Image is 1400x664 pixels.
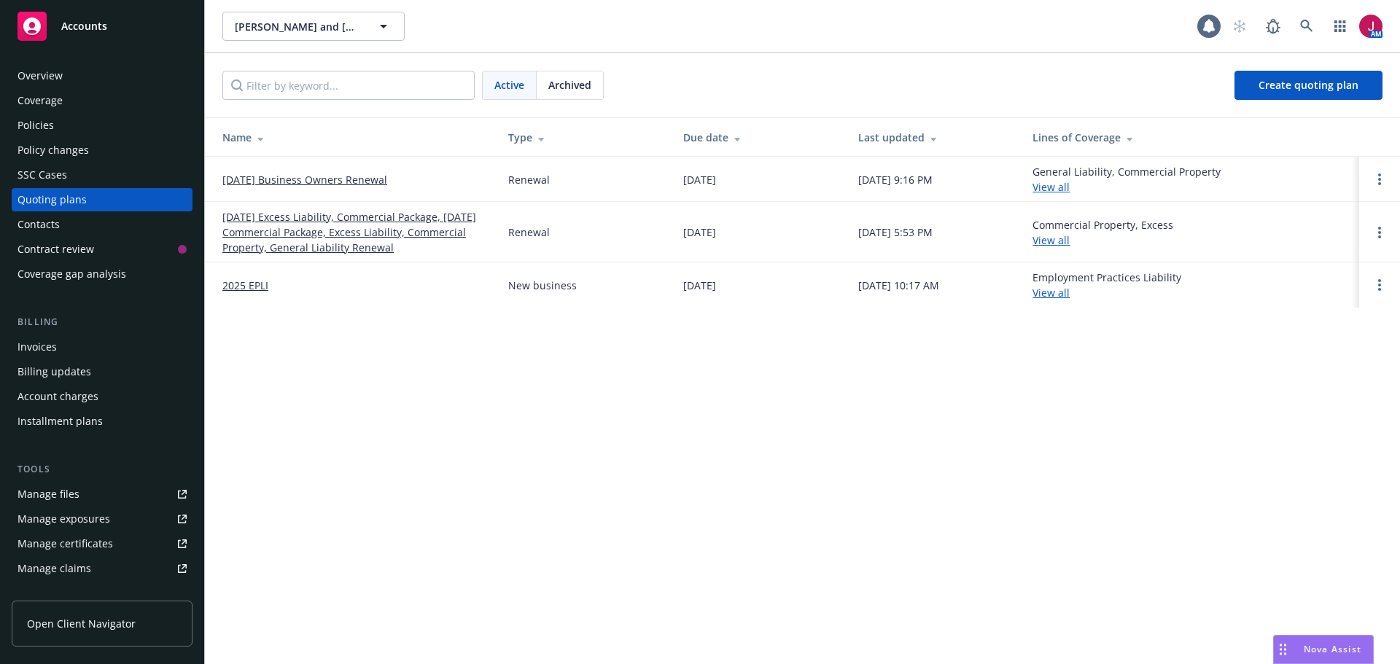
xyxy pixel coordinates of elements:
[12,238,192,261] a: Contract review
[12,557,192,580] a: Manage claims
[12,315,192,329] div: Billing
[17,582,86,605] div: Manage BORs
[12,6,192,47] a: Accounts
[683,278,716,293] div: [DATE]
[17,188,87,211] div: Quoting plans
[12,462,192,477] div: Tools
[12,262,192,286] a: Coverage gap analysis
[17,138,89,162] div: Policy changes
[1225,12,1254,41] a: Start snowing
[1032,180,1070,194] a: View all
[17,335,57,359] div: Invoices
[17,114,54,137] div: Policies
[12,335,192,359] a: Invoices
[1371,224,1388,241] a: Open options
[1326,12,1355,41] a: Switch app
[858,224,933,240] div: [DATE] 5:53 PM
[12,213,192,236] a: Contacts
[17,163,67,187] div: SSC Cases
[548,77,591,93] span: Archived
[1273,635,1374,664] button: Nova Assist
[12,410,192,433] a: Installment plans
[508,172,550,187] div: Renewal
[12,507,192,531] a: Manage exposures
[508,224,550,240] div: Renewal
[61,20,107,32] span: Accounts
[1032,217,1173,248] div: Commercial Property, Excess
[222,209,485,255] a: [DATE] Excess Liability, Commercial Package, [DATE] Commercial Package, Excess Liability, Commerc...
[508,130,660,145] div: Type
[17,238,94,261] div: Contract review
[683,224,716,240] div: [DATE]
[1032,164,1221,195] div: General Liability, Commercial Property
[17,262,126,286] div: Coverage gap analysis
[12,163,192,187] a: SSC Cases
[508,278,577,293] div: New business
[12,188,192,211] a: Quoting plans
[858,278,939,293] div: [DATE] 10:17 AM
[1259,78,1358,92] span: Create quoting plan
[17,89,63,112] div: Coverage
[1371,276,1388,294] a: Open options
[222,71,475,100] input: Filter by keyword...
[12,114,192,137] a: Policies
[12,582,192,605] a: Manage BORs
[1292,12,1321,41] a: Search
[17,213,60,236] div: Contacts
[12,138,192,162] a: Policy changes
[12,483,192,506] a: Manage files
[1032,130,1347,145] div: Lines of Coverage
[17,385,98,408] div: Account charges
[858,130,1010,145] div: Last updated
[858,172,933,187] div: [DATE] 9:16 PM
[17,557,91,580] div: Manage claims
[1274,636,1292,663] div: Drag to move
[1359,15,1382,38] img: photo
[1032,286,1070,300] a: View all
[1032,270,1181,300] div: Employment Practices Liability
[1234,71,1382,100] a: Create quoting plan
[17,360,91,383] div: Billing updates
[1304,643,1361,655] span: Nova Assist
[12,385,192,408] a: Account charges
[683,172,716,187] div: [DATE]
[1032,233,1070,247] a: View all
[222,130,485,145] div: Name
[683,130,835,145] div: Due date
[222,12,405,41] button: [PERSON_NAME] and [US_STATE][PERSON_NAME] (CL)
[222,278,268,293] a: 2025 EPLI
[12,532,192,555] a: Manage certificates
[17,507,110,531] div: Manage exposures
[494,77,524,93] span: Active
[17,532,113,555] div: Manage certificates
[12,360,192,383] a: Billing updates
[12,89,192,112] a: Coverage
[12,64,192,87] a: Overview
[222,172,387,187] a: [DATE] Business Owners Renewal
[17,64,63,87] div: Overview
[1259,12,1288,41] a: Report a Bug
[235,19,361,34] span: [PERSON_NAME] and [US_STATE][PERSON_NAME] (CL)
[17,483,79,506] div: Manage files
[27,616,136,631] span: Open Client Navigator
[1371,171,1388,188] a: Open options
[17,410,103,433] div: Installment plans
